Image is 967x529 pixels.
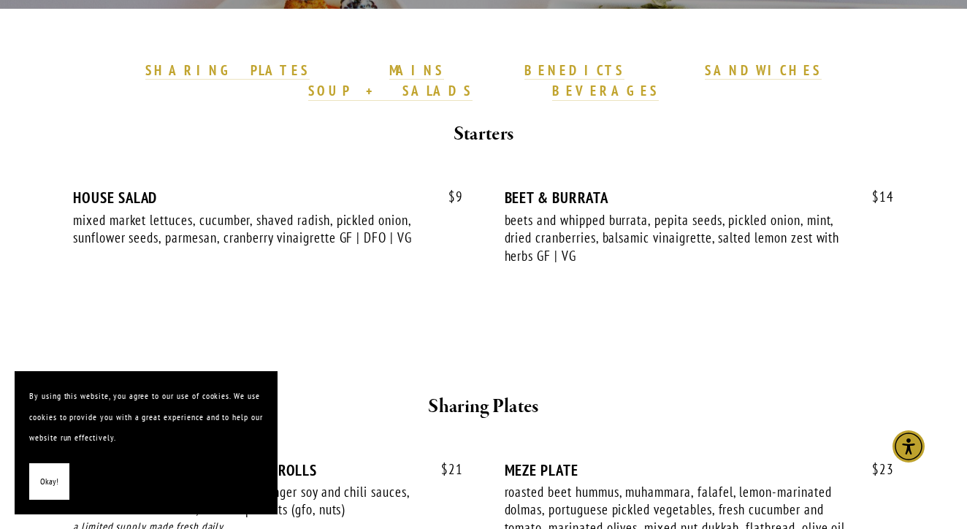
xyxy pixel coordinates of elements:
[145,61,309,79] strong: SHARING PLATES
[308,82,472,99] strong: SOUP + SALADS
[308,82,472,101] a: SOUP + SALADS
[893,430,925,463] div: Accessibility Menu
[552,82,659,99] strong: BEVERAGES
[389,61,444,79] strong: MAINS
[389,61,444,80] a: MAINS
[29,386,263,449] p: By using this website, you agree to our use of cookies. We use cookies to provide you with a grea...
[29,463,69,501] button: Okay!
[40,471,58,492] span: Okay!
[857,461,894,478] span: 23
[857,189,894,205] span: 14
[428,394,538,419] strong: Sharing Plates
[454,121,513,147] strong: Starters
[505,461,895,479] div: MEZE PLATE
[505,211,853,265] div: beets and whipped burrata, pepita seeds, pickled onion, mint, dried cranberries, balsamic vinaigr...
[524,61,625,80] a: BENEDICTS
[145,61,309,80] a: SHARING PLATES
[872,460,879,478] span: $
[872,188,879,205] span: $
[73,189,463,207] div: HOUSE SALAD
[448,188,456,205] span: $
[505,189,895,207] div: BEET & BURRATA
[705,61,822,80] a: SANDWICHES
[73,211,421,247] div: mixed market lettuces, cucumber, shaved radish, pickled onion, sunflower seeds, parmesan, cranber...
[434,189,463,205] span: 9
[524,61,625,79] strong: BENEDICTS
[441,460,448,478] span: $
[427,461,463,478] span: 21
[552,82,659,101] a: BEVERAGES
[705,61,822,79] strong: SANDWICHES
[15,371,278,514] section: Cookie banner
